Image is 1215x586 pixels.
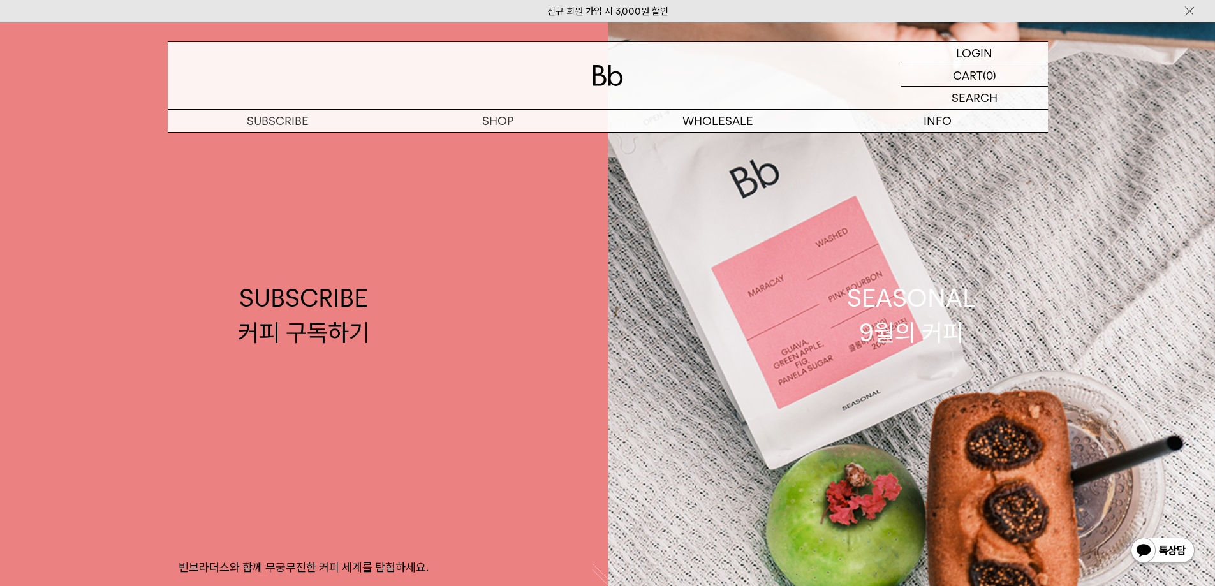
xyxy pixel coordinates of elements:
[983,64,996,86] p: (0)
[847,281,976,349] div: SEASONAL 9월의 커피
[901,42,1048,64] a: LOGIN
[953,64,983,86] p: CART
[168,110,388,132] a: SUBSCRIBE
[1130,536,1196,567] img: 카카오톡 채널 1:1 채팅 버튼
[956,42,992,64] p: LOGIN
[547,6,668,17] a: 신규 회원 가입 시 3,000원 할인
[901,64,1048,87] a: CART (0)
[828,110,1048,132] p: INFO
[388,110,608,132] a: SHOP
[593,65,623,86] img: 로고
[952,87,998,109] p: SEARCH
[608,110,828,132] p: WHOLESALE
[238,281,370,349] div: SUBSCRIBE 커피 구독하기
